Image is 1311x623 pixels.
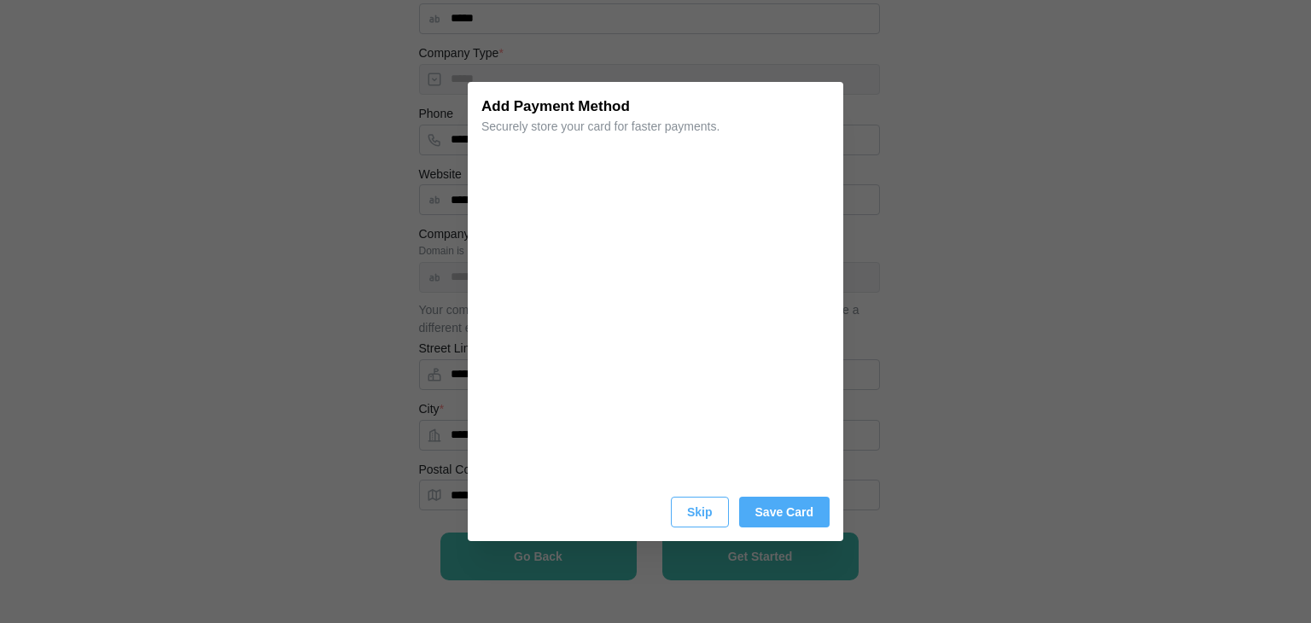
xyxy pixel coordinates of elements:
[739,497,830,527] button: Save Card
[687,498,713,527] span: Skip
[671,497,729,527] button: Skip
[481,118,830,137] div: Securely store your card for faster payments.
[481,96,630,118] div: Add Payment Method
[478,150,833,480] iframe: Secure payment input frame
[755,498,813,527] span: Save Card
